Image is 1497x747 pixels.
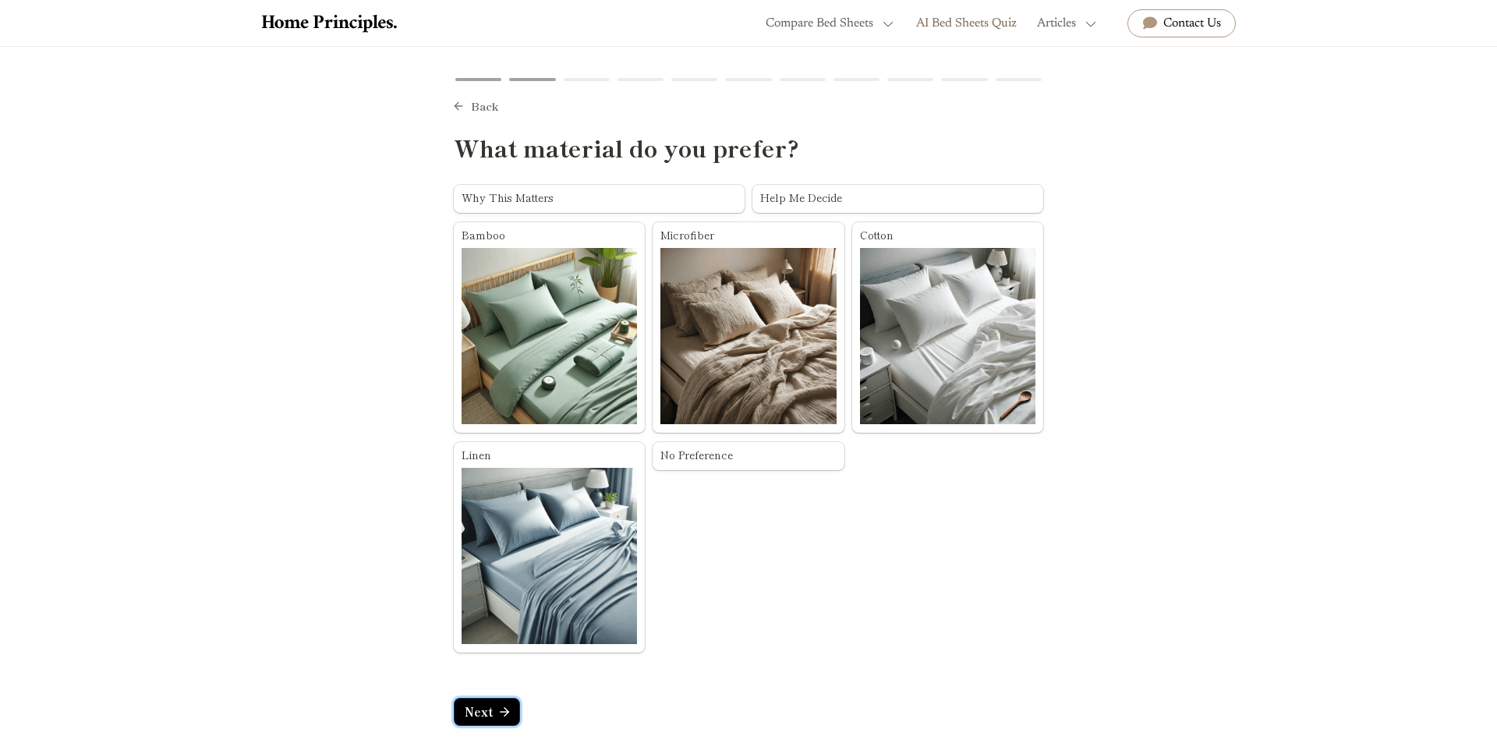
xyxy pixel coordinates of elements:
a: home [261,14,402,33]
div: Articles [1030,9,1106,37]
div: Compare Bed Sheets [766,14,873,34]
div: Compare Bed Sheets [759,9,904,37]
a: Contact Us [1127,9,1236,37]
a: AI Bed Sheets Quiz [910,9,1024,37]
div: Articles [1037,14,1076,34]
div: Contact Us [1163,11,1221,36]
iframe: Perfect Sheets Wizard! [448,70,1049,740]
